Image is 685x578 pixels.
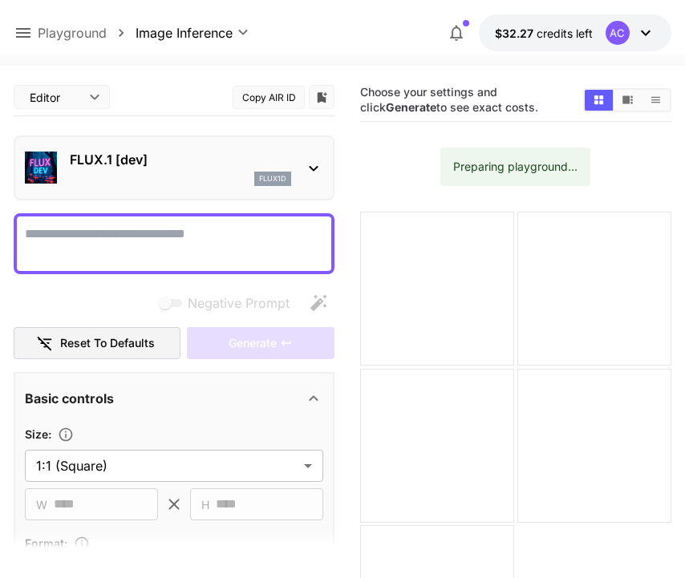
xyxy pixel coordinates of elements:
[453,152,578,181] div: Preparing playground...
[70,150,291,169] p: FLUX.1 [dev]
[25,427,51,441] span: Size :
[38,23,136,42] nav: breadcrumb
[360,85,538,114] span: Choose your settings and click to see exact costs.
[314,87,329,107] button: Add to library
[614,90,642,111] button: Show images in video view
[25,143,323,192] div: FLUX.1 [dev]flux1d
[233,86,305,109] button: Copy AIR ID
[156,293,302,313] span: Negative prompts are not compatible with the selected model.
[537,26,593,40] span: credits left
[259,173,286,184] p: flux1d
[30,89,79,106] span: Editor
[25,389,114,408] p: Basic controls
[585,90,613,111] button: Show images in grid view
[386,100,436,114] b: Generate
[136,23,233,42] span: Image Inference
[25,379,323,418] div: Basic controls
[201,495,209,514] span: H
[38,23,107,42] a: Playground
[479,14,671,51] button: $32.26762AC
[36,495,47,514] span: W
[14,327,180,360] button: Reset to defaults
[188,293,290,313] span: Negative Prompt
[495,26,537,40] span: $32.27
[495,25,593,42] div: $32.26762
[583,88,671,112] div: Show images in grid viewShow images in video viewShow images in list view
[606,21,630,45] div: AC
[642,90,670,111] button: Show images in list view
[36,456,298,475] span: 1:1 (Square)
[51,426,80,443] button: Adjust the dimensions of the generated image by specifying its width and height in pixels, or sel...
